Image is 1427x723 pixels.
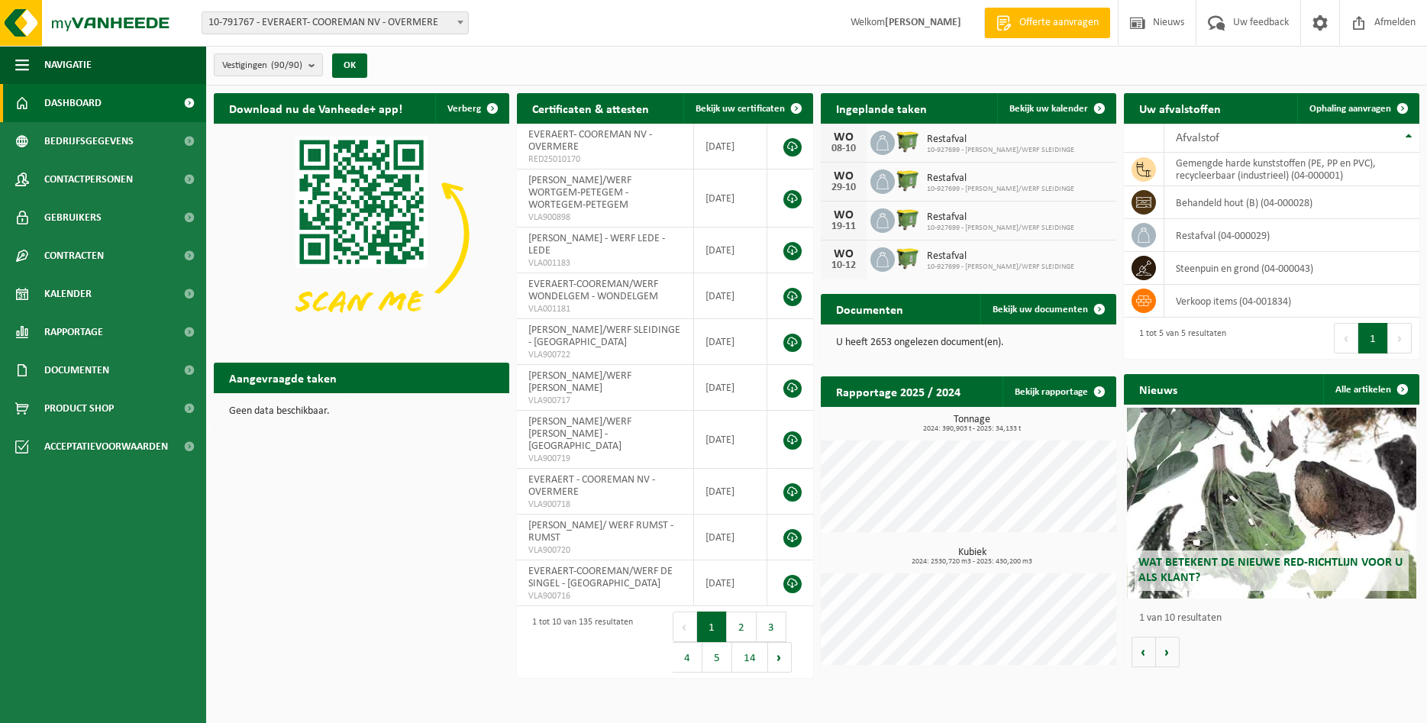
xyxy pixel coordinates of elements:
[528,566,673,589] span: EVERAERT-COOREMAN/WERF DE SINGEL - [GEOGRAPHIC_DATA]
[1127,408,1417,599] a: Wat betekent de nieuwe RED-richtlijn voor u als klant?
[528,233,665,257] span: [PERSON_NAME] - WERF LEDE - LEDE
[528,211,682,224] span: VLA900898
[528,453,682,465] span: VLA900719
[1156,637,1180,667] button: Volgende
[828,260,859,271] div: 10-12
[828,558,1116,566] span: 2024: 2530,720 m3 - 2025: 430,200 m3
[1297,93,1418,124] a: Ophaling aanvragen
[202,11,469,34] span: 10-791767 - EVERAERT- COOREMAN NV - OVERMERE
[694,411,767,469] td: [DATE]
[673,612,697,642] button: Previous
[1139,613,1412,624] p: 1 van 10 resultaten
[447,104,481,114] span: Verberg
[44,428,168,466] span: Acceptatievoorwaarden
[821,93,942,123] h2: Ingeplande taken
[525,610,633,674] div: 1 tot 10 van 135 resultaten
[673,642,702,673] button: 4
[1164,186,1419,219] td: behandeld hout (B) (04-000028)
[927,263,1074,272] span: 10-927699 - [PERSON_NAME]/WERF SLEIDINGE
[1124,374,1193,404] h2: Nieuws
[44,84,102,122] span: Dashboard
[1176,132,1219,144] span: Afvalstof
[694,124,767,169] td: [DATE]
[927,224,1074,233] span: 10-927699 - [PERSON_NAME]/WERF SLEIDINGE
[757,612,786,642] button: 3
[927,173,1074,185] span: Restafval
[214,93,418,123] h2: Download nu de Vanheede+ app!
[997,93,1115,124] a: Bekijk uw kalender
[528,279,658,302] span: EVERAERT-COOREMAN/WERF WONDELGEM - WONDELGEM
[828,547,1116,566] h3: Kubiek
[528,590,682,602] span: VLA900716
[828,131,859,144] div: WO
[222,54,302,77] span: Vestigingen
[927,250,1074,263] span: Restafval
[528,257,682,270] span: VLA001183
[528,370,631,394] span: [PERSON_NAME]/WERF [PERSON_NAME]
[528,129,652,153] span: EVERAERT- COOREMAN NV - OVERMERE
[828,144,859,154] div: 08-10
[44,160,133,199] span: Contactpersonen
[528,303,682,315] span: VLA001181
[1164,252,1419,285] td: steenpuin en grond (04-000043)
[697,612,727,642] button: 1
[927,146,1074,155] span: 10-927699 - [PERSON_NAME]/WERF SLEIDINGE
[1009,104,1088,114] span: Bekijk uw kalender
[1358,323,1388,353] button: 1
[214,363,352,392] h2: Aangevraagde taken
[696,104,785,114] span: Bekijk uw certificaten
[1002,376,1115,407] a: Bekijk rapportage
[528,499,682,511] span: VLA900718
[229,406,494,417] p: Geen data beschikbaar.
[528,416,631,452] span: [PERSON_NAME]/WERF [PERSON_NAME] - [GEOGRAPHIC_DATA]
[993,305,1088,315] span: Bekijk uw documenten
[528,175,631,211] span: [PERSON_NAME]/WERF WORTGEM-PETEGEM - WORTEGEM-PETEGEM
[694,319,767,365] td: [DATE]
[821,294,919,324] h2: Documenten
[984,8,1110,38] a: Offerte aanvragen
[727,612,757,642] button: 2
[694,228,767,273] td: [DATE]
[517,93,664,123] h2: Certificaten & attesten
[528,349,682,361] span: VLA900722
[694,365,767,411] td: [DATE]
[895,206,921,232] img: WB-1100-HPE-GN-51
[927,134,1074,146] span: Restafval
[202,12,468,34] span: 10-791767 - EVERAERT- COOREMAN NV - OVERMERE
[271,60,302,70] count: (90/90)
[885,17,961,28] strong: [PERSON_NAME]
[1138,557,1403,583] span: Wat betekent de nieuwe RED-richtlijn voor u als klant?
[1164,153,1419,186] td: gemengde harde kunststoffen (PE, PP en PVC), recycleerbaar (industrieel) (04-000001)
[332,53,367,78] button: OK
[44,46,92,84] span: Navigatie
[732,642,768,673] button: 14
[44,389,114,428] span: Product Shop
[528,324,680,348] span: [PERSON_NAME]/WERF SLEIDINGE - [GEOGRAPHIC_DATA]
[694,273,767,319] td: [DATE]
[528,395,682,407] span: VLA900717
[828,425,1116,433] span: 2024: 390,903 t - 2025: 34,133 t
[214,53,323,76] button: Vestigingen(90/90)
[44,313,103,351] span: Rapportage
[828,415,1116,433] h3: Tonnage
[1334,323,1358,353] button: Previous
[927,211,1074,224] span: Restafval
[435,93,508,124] button: Verberg
[927,185,1074,194] span: 10-927699 - [PERSON_NAME]/WERF SLEIDINGE
[528,544,682,557] span: VLA900720
[895,245,921,271] img: WB-1100-HPE-GN-51
[1124,93,1236,123] h2: Uw afvalstoffen
[1132,321,1226,355] div: 1 tot 5 van 5 resultaten
[1323,374,1418,405] a: Alle artikelen
[828,209,859,221] div: WO
[694,560,767,606] td: [DATE]
[214,124,509,345] img: Download de VHEPlus App
[528,153,682,166] span: RED25010170
[683,93,812,124] a: Bekijk uw certificaten
[44,122,134,160] span: Bedrijfsgegevens
[1132,637,1156,667] button: Vorige
[821,376,976,406] h2: Rapportage 2025 / 2024
[44,237,104,275] span: Contracten
[694,469,767,515] td: [DATE]
[528,474,655,498] span: EVERAERT - COOREMAN NV - OVERMERE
